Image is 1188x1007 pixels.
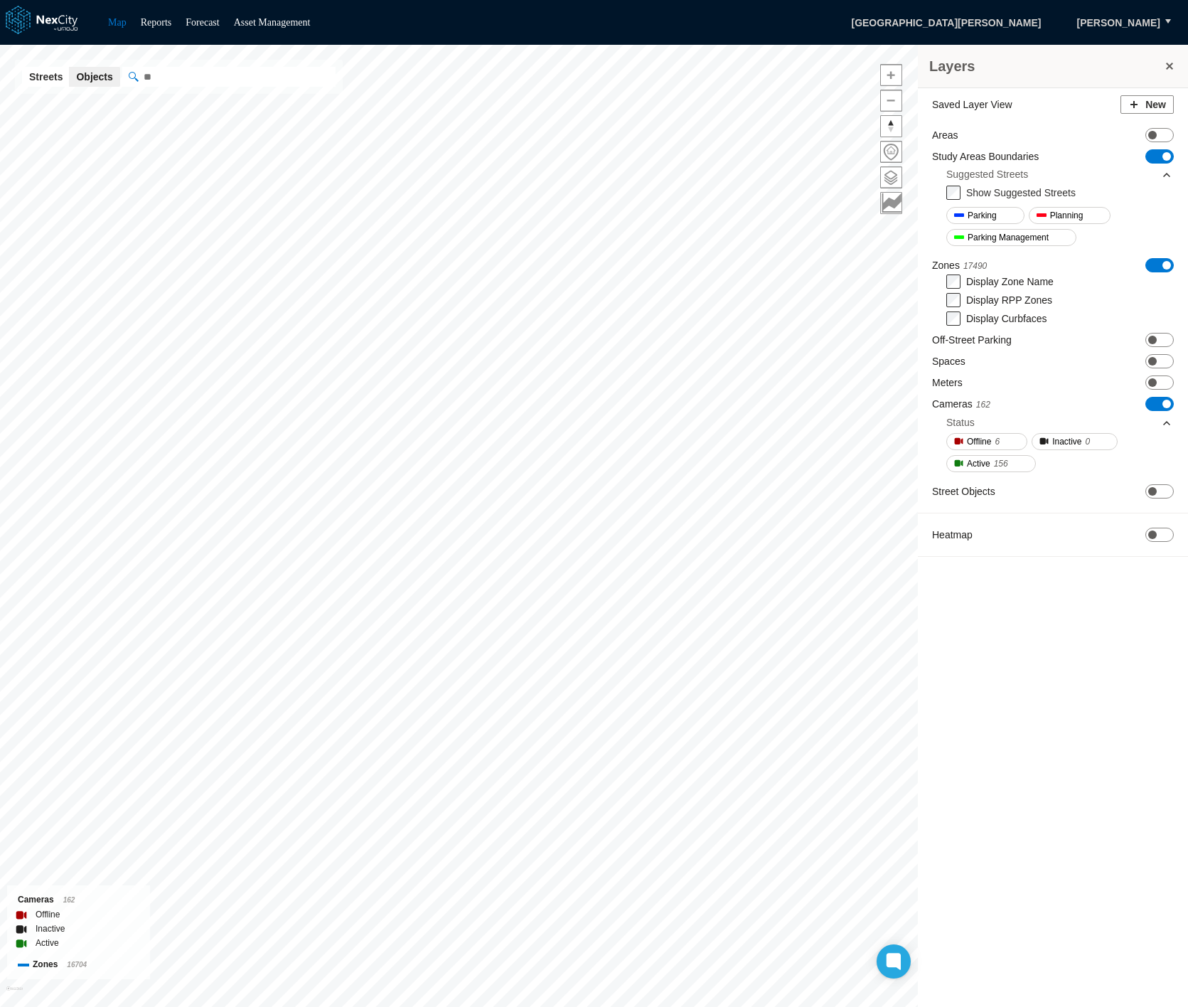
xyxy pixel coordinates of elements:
[18,957,139,972] div: Zones
[932,354,965,368] label: Spaces
[1145,97,1166,112] span: New
[963,261,987,271] span: 17490
[946,455,1036,472] button: Active156
[186,17,219,28] a: Forecast
[1029,207,1111,224] button: Planning
[968,208,997,223] span: Parking
[1062,11,1175,35] button: [PERSON_NAME]
[69,67,119,87] button: Objects
[976,400,990,410] span: 162
[1052,435,1081,449] span: Inactive
[966,313,1047,324] label: Display Curbfaces
[946,164,1172,185] div: Suggested Streets
[6,986,23,1003] a: Mapbox homepage
[1032,433,1118,450] button: Inactive0
[932,375,963,390] label: Meters
[946,433,1027,450] button: Offline6
[968,230,1049,245] span: Parking Management
[36,922,65,936] label: Inactive
[108,17,127,28] a: Map
[932,258,987,273] label: Zones
[932,484,995,499] label: Street Objects
[36,936,59,950] label: Active
[67,961,87,969] span: 16704
[995,435,1000,449] span: 6
[881,65,901,85] span: Zoom in
[966,187,1076,198] label: Show Suggested Streets
[932,333,1012,347] label: Off-Street Parking
[929,56,1162,76] h3: Layers
[946,229,1076,246] button: Parking Management
[946,207,1024,224] button: Parking
[881,90,901,111] span: Zoom out
[18,893,139,907] div: Cameras
[36,907,60,922] label: Offline
[932,528,973,542] label: Heatmap
[967,457,990,471] span: Active
[880,141,902,163] button: Home
[234,17,311,28] a: Asset Management
[1050,208,1083,223] span: Planning
[880,64,902,86] button: Zoom in
[966,294,1052,306] label: Display RPP Zones
[63,896,75,904] span: 162
[932,128,958,142] label: Areas
[932,149,1039,164] label: Study Areas Boundaries
[966,276,1054,287] label: Display Zone Name
[946,415,975,430] div: Status
[836,11,1056,35] span: [GEOGRAPHIC_DATA][PERSON_NAME]
[881,116,901,137] span: Reset bearing to north
[880,90,902,112] button: Zoom out
[994,457,1008,471] span: 156
[880,166,902,188] button: Layers management
[946,167,1028,181] div: Suggested Streets
[946,412,1172,433] div: Status
[880,192,902,214] button: Key metrics
[141,17,172,28] a: Reports
[29,70,63,84] span: Streets
[22,67,70,87] button: Streets
[1077,16,1160,30] span: [PERSON_NAME]
[967,435,991,449] span: Offline
[932,397,990,412] label: Cameras
[1120,95,1174,114] button: New
[76,70,112,84] span: Objects
[880,115,902,137] button: Reset bearing to north
[932,97,1012,112] label: Saved Layer View
[1086,435,1091,449] span: 0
